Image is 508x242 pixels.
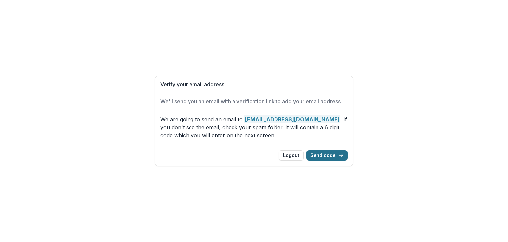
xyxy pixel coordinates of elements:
[306,150,348,161] button: Send code
[279,150,304,161] button: Logout
[160,98,348,105] h2: We'll send you an email with a verification link to add your email address.
[244,115,340,123] strong: [EMAIL_ADDRESS][DOMAIN_NAME]
[160,81,348,88] h1: Verify your email address
[160,115,348,139] p: We are going to send an email to . If you don't see the email, check your spam folder. It will co...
